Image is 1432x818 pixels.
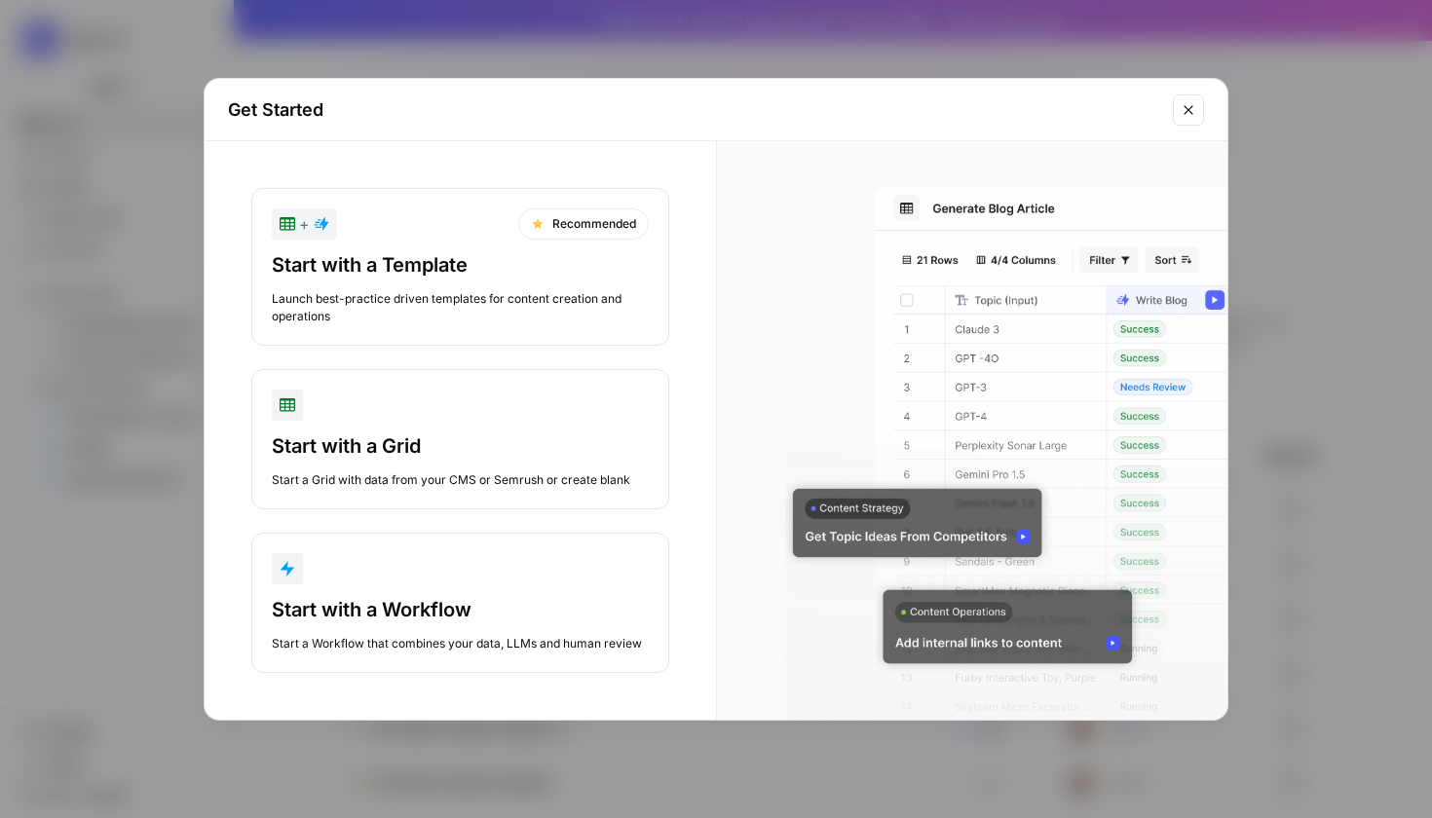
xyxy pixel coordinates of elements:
[272,432,649,460] div: Start with a Grid
[1173,94,1204,126] button: Close modal
[272,635,649,652] div: Start a Workflow that combines your data, LLMs and human review
[272,471,649,489] div: Start a Grid with data from your CMS or Semrush or create blank
[272,251,649,279] div: Start with a Template
[272,290,649,325] div: Launch best-practice driven templates for content creation and operations
[251,369,669,509] button: Start with a GridStart a Grid with data from your CMS or Semrush or create blank
[251,533,669,673] button: Start with a WorkflowStart a Workflow that combines your data, LLMs and human review
[251,188,669,346] button: +RecommendedStart with a TemplateLaunch best-practice driven templates for content creation and o...
[280,212,329,236] div: +
[518,208,649,240] div: Recommended
[228,96,1161,124] h2: Get Started
[272,596,649,623] div: Start with a Workflow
